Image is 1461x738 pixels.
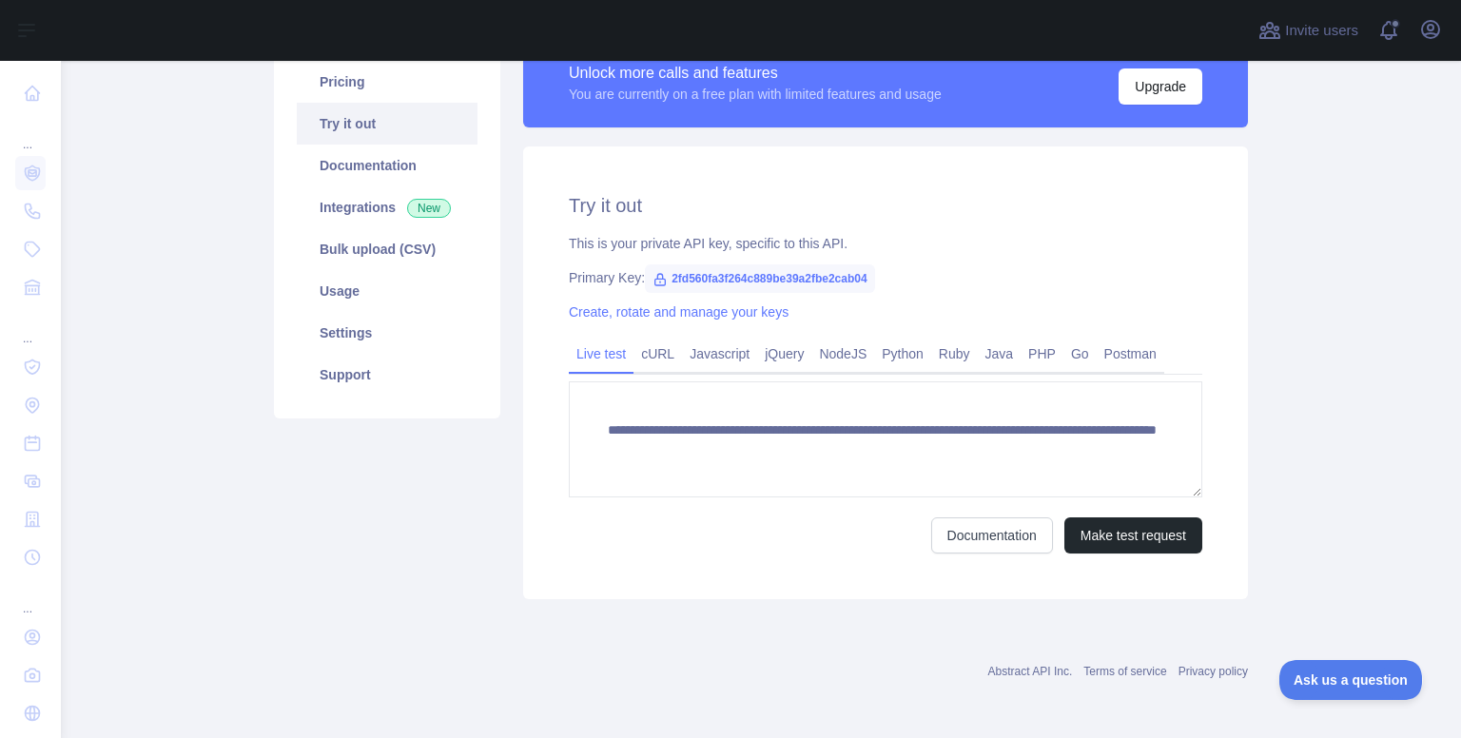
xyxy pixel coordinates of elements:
[297,186,477,228] a: Integrations New
[1119,68,1202,105] button: Upgrade
[407,199,451,218] span: New
[1179,665,1248,678] a: Privacy policy
[1285,20,1358,42] span: Invite users
[569,304,789,320] a: Create, rotate and manage your keys
[297,228,477,270] a: Bulk upload (CSV)
[757,339,811,369] a: jQuery
[811,339,874,369] a: NodeJS
[297,270,477,312] a: Usage
[931,517,1053,553] a: Documentation
[297,61,477,103] a: Pricing
[297,145,477,186] a: Documentation
[874,339,931,369] a: Python
[978,339,1022,369] a: Java
[15,578,46,616] div: ...
[645,264,874,293] span: 2fd560fa3f264c889be39a2fbe2cab04
[682,339,757,369] a: Javascript
[297,103,477,145] a: Try it out
[1021,339,1063,369] a: PHP
[15,308,46,346] div: ...
[931,339,978,369] a: Ruby
[297,312,477,354] a: Settings
[988,665,1073,678] a: Abstract API Inc.
[297,354,477,396] a: Support
[1279,660,1423,700] iframe: Toggle Customer Support
[569,192,1202,219] h2: Try it out
[569,85,942,104] div: You are currently on a free plan with limited features and usage
[1255,15,1362,46] button: Invite users
[1063,339,1097,369] a: Go
[15,114,46,152] div: ...
[1097,339,1164,369] a: Postman
[569,339,633,369] a: Live test
[569,268,1202,287] div: Primary Key:
[1064,517,1202,553] button: Make test request
[569,62,942,85] div: Unlock more calls and features
[569,234,1202,253] div: This is your private API key, specific to this API.
[633,339,682,369] a: cURL
[1083,665,1166,678] a: Terms of service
